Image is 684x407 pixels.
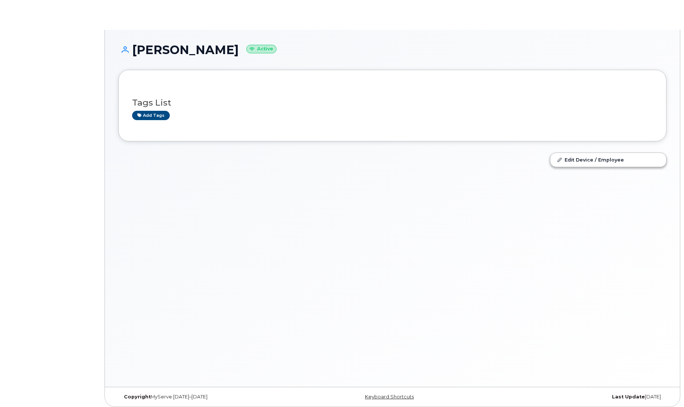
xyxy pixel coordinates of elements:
[612,394,645,400] strong: Last Update
[132,111,170,120] a: Add tags
[132,98,653,107] h3: Tags List
[118,394,301,400] div: MyServe [DATE]–[DATE]
[118,43,666,56] h1: [PERSON_NAME]
[124,394,151,400] strong: Copyright
[246,45,277,53] small: Active
[550,153,666,166] a: Edit Device / Employee
[365,394,414,400] a: Keyboard Shortcuts
[484,394,666,400] div: [DATE]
